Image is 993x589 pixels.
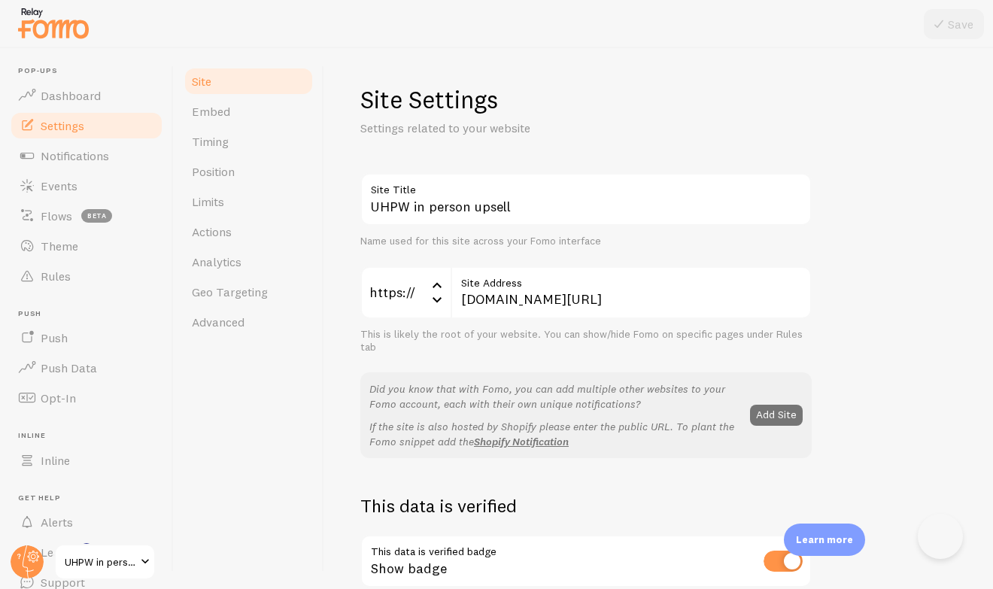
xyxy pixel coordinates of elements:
[183,66,314,96] a: Site
[192,314,244,329] span: Advanced
[41,118,84,133] span: Settings
[784,524,865,556] div: Learn more
[41,238,78,254] span: Theme
[192,224,232,239] span: Actions
[18,66,164,76] span: Pop-ups
[41,88,101,103] span: Dashboard
[18,431,164,441] span: Inline
[9,201,164,231] a: Flows beta
[369,419,741,449] p: If the site is also hosted by Shopify please enter the public URL. To plant the Fomo snippet add the
[192,134,229,149] span: Timing
[360,120,721,137] p: Settings related to your website
[9,80,164,111] a: Dashboard
[41,148,109,163] span: Notifications
[360,235,812,248] div: Name used for this site across your Fomo interface
[183,307,314,337] a: Advanced
[183,217,314,247] a: Actions
[369,381,741,411] p: Did you know that with Fomo, you can add multiple other websites to your Fomo account, each with ...
[41,390,76,405] span: Opt-In
[183,277,314,307] a: Geo Targeting
[16,4,91,42] img: fomo-relay-logo-orange.svg
[9,111,164,141] a: Settings
[9,353,164,383] a: Push Data
[9,231,164,261] a: Theme
[9,383,164,413] a: Opt-In
[918,514,963,559] iframe: Help Scout Beacon - Open
[183,126,314,156] a: Timing
[192,104,230,119] span: Embed
[9,171,164,201] a: Events
[9,507,164,537] a: Alerts
[474,435,569,448] a: Shopify Notification
[192,284,268,299] span: Geo Targeting
[192,74,211,89] span: Site
[41,330,68,345] span: Push
[192,194,224,209] span: Limits
[360,173,812,199] label: Site Title
[9,141,164,171] a: Notifications
[750,405,803,426] button: Add Site
[183,96,314,126] a: Embed
[183,247,314,277] a: Analytics
[18,493,164,503] span: Get Help
[9,323,164,353] a: Push
[41,515,73,530] span: Alerts
[9,537,164,567] a: Learn
[41,208,72,223] span: Flows
[41,269,71,284] span: Rules
[9,445,164,475] a: Inline
[41,178,77,193] span: Events
[451,266,812,292] label: Site Address
[360,494,812,518] h2: This data is verified
[796,533,853,547] p: Learn more
[183,187,314,217] a: Limits
[65,553,136,571] span: UHPW in person upsell
[192,254,241,269] span: Analytics
[360,328,812,354] div: This is likely the root of your website. You can show/hide Fomo on specific pages under Rules tab
[183,156,314,187] a: Position
[451,266,812,319] input: myhonestcompany.com
[41,360,97,375] span: Push Data
[9,261,164,291] a: Rules
[18,309,164,319] span: Push
[192,164,235,179] span: Position
[81,209,112,223] span: beta
[54,544,156,580] a: UHPW in person upsell
[80,543,93,557] svg: <p>Watch New Feature Tutorials!</p>
[41,545,71,560] span: Learn
[360,266,451,319] div: https://
[360,84,812,115] h1: Site Settings
[41,453,70,468] span: Inline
